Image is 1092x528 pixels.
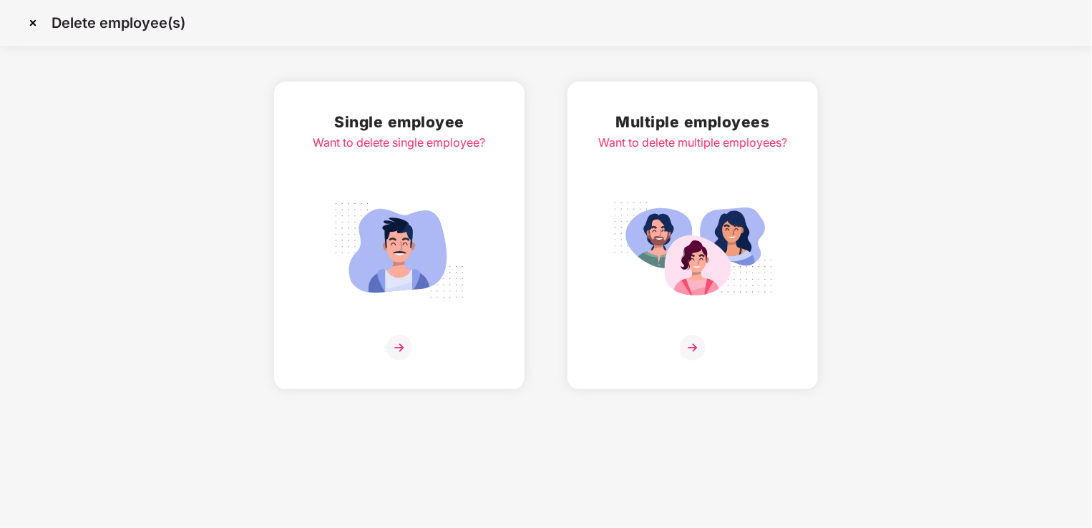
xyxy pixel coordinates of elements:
[313,134,486,152] div: Want to delete single employee?
[598,110,787,134] h2: Multiple employees
[598,134,787,152] div: Want to delete multiple employees?
[613,195,773,306] img: svg+xml;base64,PHN2ZyB4bWxucz0iaHR0cDovL3d3dy53My5vcmcvMjAwMC9zdmciIGlkPSJNdWx0aXBsZV9lbXBsb3llZS...
[313,110,486,134] h2: Single employee
[21,11,44,34] img: svg+xml;base64,PHN2ZyBpZD0iQ3Jvc3MtMzJ4MzIiIHhtbG5zPSJodHRwOi8vd3d3LnczLm9yZy8yMDAwL3N2ZyIgd2lkdG...
[680,335,706,361] img: svg+xml;base64,PHN2ZyB4bWxucz0iaHR0cDovL3d3dy53My5vcmcvMjAwMC9zdmciIHdpZHRoPSIzNiIgaGVpZ2h0PSIzNi...
[386,335,412,361] img: svg+xml;base64,PHN2ZyB4bWxucz0iaHR0cDovL3d3dy53My5vcmcvMjAwMC9zdmciIHdpZHRoPSIzNiIgaGVpZ2h0PSIzNi...
[52,14,185,31] p: Delete employee(s)
[319,195,479,306] img: svg+xml;base64,PHN2ZyB4bWxucz0iaHR0cDovL3d3dy53My5vcmcvMjAwMC9zdmciIGlkPSJTaW5nbGVfZW1wbG95ZWUiIH...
